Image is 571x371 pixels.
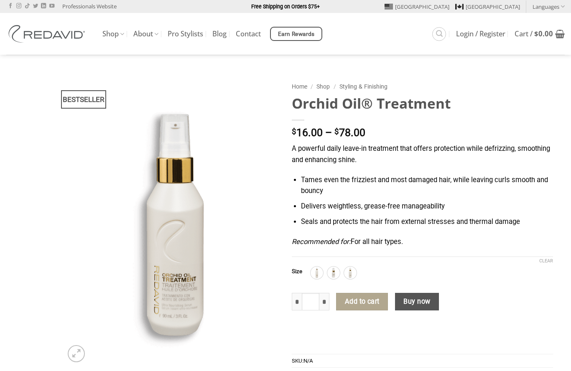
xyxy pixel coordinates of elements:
input: Product quantity [302,293,319,310]
span: / [334,83,336,90]
li: Tames even the frizziest and most damaged hair, while leaving curls smooth and bouncy [301,175,553,197]
a: Follow on YouTube [49,3,54,9]
input: Reduce quantity of Orchid Oil® Treatment [292,293,302,310]
img: 90ml [345,267,356,278]
span: / [311,83,313,90]
em: Recommended for: [292,238,351,246]
bdi: 0.00 [534,29,553,38]
a: Home [292,83,307,90]
img: REDAVID Orchid Oil Treatment 90ml [63,78,279,366]
a: Clear options [539,258,553,264]
a: Earn Rewards [270,27,322,41]
a: Languages [533,0,565,13]
a: [GEOGRAPHIC_DATA] [385,0,449,13]
bdi: 78.00 [334,127,365,139]
a: Shop [316,83,330,90]
a: Search [432,27,446,41]
button: Add to cart [336,293,388,310]
input: Increase quantity of Orchid Oil® Treatment [319,293,329,310]
p: For all hair types. [292,236,553,248]
span: $ [334,128,339,136]
a: Zoom [68,345,84,362]
a: Styling & Finishing [339,83,387,90]
li: Seals and protects the hair from external stresses and thermal damage [301,216,553,228]
a: Login / Register [456,26,505,41]
span: Cart / [515,30,553,37]
img: 30ml [328,267,339,278]
label: Size [292,269,302,274]
li: Delivers weightless, grease-free manageability [301,201,553,212]
div: 30ml [327,267,340,279]
p: A powerful daily leave-in treatment that offers protection while defrizzing, smoothing and enhanc... [292,143,553,165]
a: Shop [102,26,124,42]
a: Blog [212,26,227,41]
img: 250ml [311,267,322,278]
strong: Free Shipping on Orders $75+ [251,3,320,10]
div: 90ml [344,267,357,279]
span: $ [292,128,296,136]
a: Follow on Instagram [16,3,21,9]
a: Contact [236,26,261,41]
nav: Breadcrumb [292,82,553,91]
a: Follow on LinkedIn [41,3,46,9]
span: Login / Register [456,30,505,37]
span: N/A [303,358,313,364]
a: Follow on Twitter [33,3,38,9]
div: 250ml [311,267,323,279]
a: Pro Stylists [168,26,203,41]
bdi: 16.00 [292,127,323,139]
a: Follow on TikTok [25,3,30,9]
a: About [133,26,158,42]
span: Earn Rewards [278,30,315,39]
span: SKU: [292,354,553,367]
a: View cart [515,25,565,43]
button: Buy now [395,293,439,310]
span: $ [534,29,538,38]
h1: Orchid Oil® Treatment [292,94,553,112]
a: [GEOGRAPHIC_DATA] [455,0,520,13]
a: Follow on Facebook [8,3,13,9]
img: REDAVID Salon Products | United States [6,25,90,43]
span: – [325,127,332,139]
